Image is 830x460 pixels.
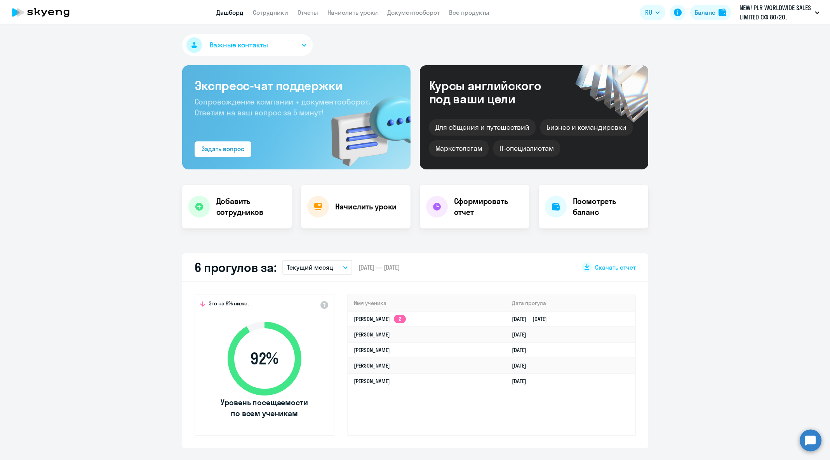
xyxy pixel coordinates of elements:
button: RU [640,5,665,20]
a: [PERSON_NAME] [354,347,390,354]
a: [DATE] [512,362,532,369]
a: Сотрудники [253,9,288,16]
div: Курсы английского под ваши цели [429,79,562,105]
a: Начислить уроки [327,9,378,16]
h4: Начислить уроки [335,201,397,212]
p: Текущий месяц [287,263,333,272]
h4: Добавить сотрудников [216,196,285,218]
a: [DATE][DATE] [512,315,553,322]
a: Все продукты [449,9,489,16]
div: Бизнес и командировки [540,119,633,136]
a: [PERSON_NAME] [354,378,390,385]
h4: Сформировать отчет [454,196,523,218]
img: balance [719,9,726,16]
p: NEW! PLR WORLDWIDE SALES LIMITED СФ 80/20, [GEOGRAPHIC_DATA], ООО [740,3,812,22]
img: bg-img [320,82,411,169]
button: Важные контакты [182,34,313,56]
span: Сопровождение компании + документооборот. Ответим на ваш вопрос за 5 минут! [195,97,370,117]
div: Баланс [695,8,715,17]
a: [PERSON_NAME] [354,362,390,369]
div: IT-специалистам [493,140,560,157]
a: [PERSON_NAME]2 [354,315,406,322]
button: Текущий месяц [282,260,352,275]
a: Отчеты [298,9,318,16]
button: Задать вопрос [195,141,251,157]
div: Для общения и путешествий [429,119,536,136]
app-skyeng-badge: 2 [394,315,406,323]
h4: Посмотреть баланс [573,196,642,218]
button: Балансbalance [690,5,731,20]
span: Это на 8% ниже, [209,300,249,309]
div: Маркетологам [429,140,489,157]
button: NEW! PLR WORLDWIDE SALES LIMITED СФ 80/20, [GEOGRAPHIC_DATA], ООО [736,3,823,22]
span: 92 % [220,349,309,368]
span: Важные контакты [210,40,268,50]
h2: 6 прогулов за: [195,260,277,275]
a: [PERSON_NAME] [354,331,390,338]
a: [DATE] [512,378,532,385]
th: Дата прогула [506,295,635,311]
span: [DATE] — [DATE] [358,263,400,272]
th: Имя ученика [348,295,506,311]
h3: Экспресс-чат поддержки [195,78,398,93]
span: Уровень посещаемости по всем ученикам [220,397,309,419]
a: [DATE] [512,347,532,354]
a: Документооборот [387,9,440,16]
a: Дашборд [216,9,244,16]
a: [DATE] [512,331,532,338]
span: RU [645,8,652,17]
span: Скачать отчет [595,263,636,272]
div: Задать вопрос [202,144,244,153]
